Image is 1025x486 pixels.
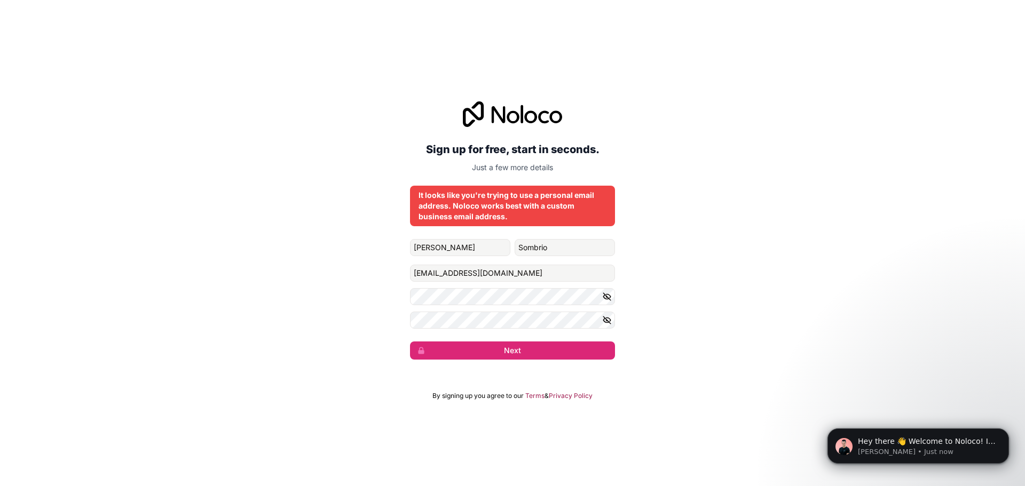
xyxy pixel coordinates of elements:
a: Privacy Policy [549,392,593,400]
span: By signing up you agree to our [432,392,524,400]
iframe: Intercom notifications message [811,406,1025,481]
input: Confirm password [410,312,615,329]
input: Email address [410,265,615,282]
a: Terms [525,392,545,400]
input: given-name [410,239,510,256]
div: It looks like you're trying to use a personal email address. Noloco works best with a custom busi... [419,190,606,222]
input: family-name [515,239,615,256]
p: Just a few more details [410,162,615,173]
h2: Sign up for free, start in seconds. [410,140,615,159]
input: Password [410,288,615,305]
button: Next [410,341,615,360]
span: & [545,392,549,400]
